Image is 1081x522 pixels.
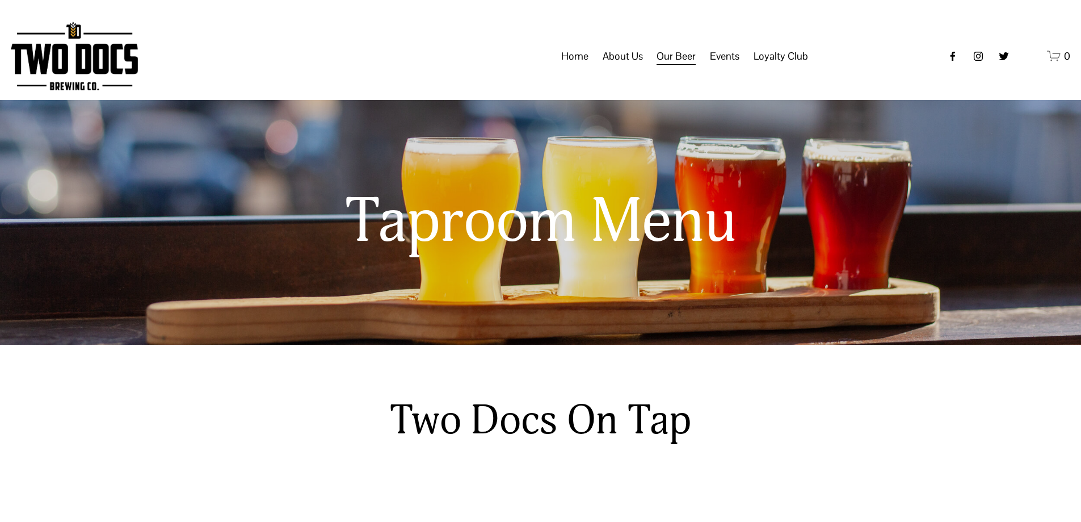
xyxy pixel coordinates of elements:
span: 0 [1064,49,1070,62]
a: folder dropdown [603,45,643,67]
h1: Taproom Menu [243,188,839,257]
a: folder dropdown [710,45,739,67]
a: 0 items in cart [1047,49,1070,63]
a: instagram-unauth [973,51,984,62]
span: Loyalty Club [754,47,808,66]
img: Two Docs Brewing Co. [11,22,138,90]
span: Our Beer [657,47,696,66]
a: twitter-unauth [998,51,1010,62]
a: folder dropdown [754,45,808,67]
a: folder dropdown [657,45,696,67]
a: Home [561,45,588,67]
span: About Us [603,47,643,66]
h2: Two Docs On Tap [347,396,734,446]
span: Events [710,47,739,66]
a: Facebook [947,51,958,62]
